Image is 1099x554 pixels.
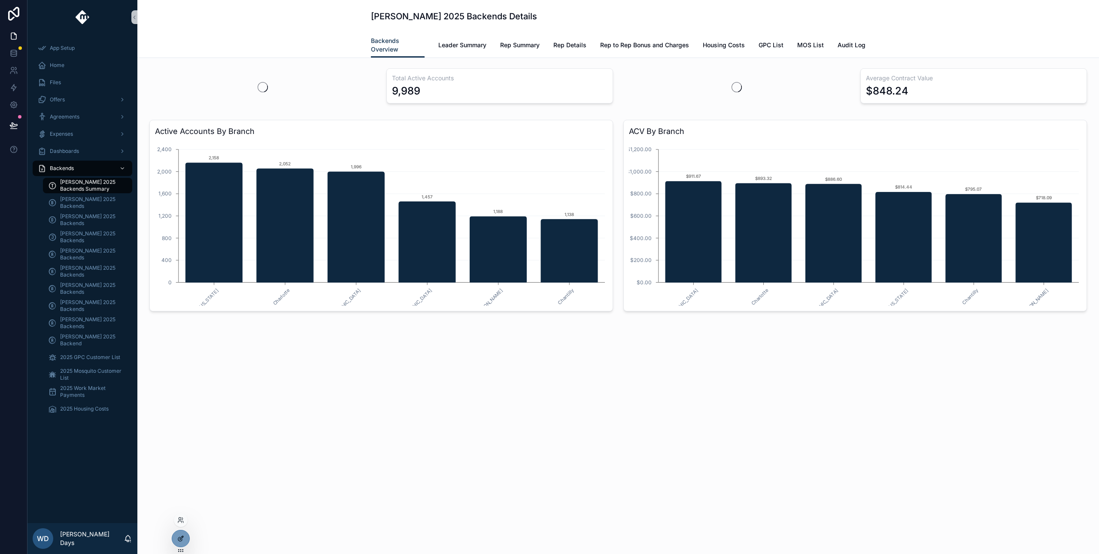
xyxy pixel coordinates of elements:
a: Offers [33,92,132,107]
span: [PERSON_NAME] 2025 Backend [60,333,124,347]
text: Chantilly [961,287,979,306]
a: Home [33,58,132,73]
h3: Average Contract Value [866,74,1081,82]
span: [PERSON_NAME] 2025 Backends [60,265,124,278]
a: GPC List [759,37,783,55]
span: [PERSON_NAME] 2025 Backends [60,282,124,295]
a: [PERSON_NAME] 2025 Backends [43,298,132,314]
h3: ACV By Branch [629,125,1081,137]
text: [US_STATE] [197,287,220,310]
span: [PERSON_NAME] 2025 Backends [60,230,124,244]
span: Audit Log [838,41,865,49]
span: Backends [50,165,74,172]
span: Leader Summary [438,41,486,49]
a: [PERSON_NAME] 2025 Backends [43,229,132,245]
a: Files [33,75,132,90]
a: [PERSON_NAME] 2025 Backends [43,315,132,331]
span: MOS List [797,41,824,49]
h1: [PERSON_NAME] 2025 Backends Details [371,10,537,22]
text: 2,052 [279,161,291,166]
tspan: $1,200.00 [627,146,652,152]
span: Backends Overview [371,37,425,54]
tspan: 1,200 [158,213,172,219]
span: App Setup [50,45,75,52]
a: Rep to Rep Bonus and Charges [600,37,689,55]
span: [PERSON_NAME] 2025 Backends [60,247,124,261]
a: [PERSON_NAME] 2025 Backends [43,212,132,228]
text: 1,457 [422,194,433,199]
span: [PERSON_NAME] 2025 Backends [60,196,124,210]
div: scrollable content [27,34,137,428]
a: [PERSON_NAME] 2025 Backends [43,195,132,210]
text: $814.44 [895,184,912,189]
span: [PERSON_NAME] 2025 Backends [60,299,124,313]
a: Agreements [33,109,132,125]
tspan: $600.00 [630,213,652,219]
a: App Setup [33,40,132,56]
a: Expenses [33,126,132,142]
text: Charlotte [750,287,769,307]
a: Rep Details [553,37,586,55]
a: 2025 GPC Customer List [43,350,132,365]
text: [PERSON_NAME] [1018,287,1050,319]
a: Rep Summary [500,37,540,55]
text: 1,996 [351,164,361,169]
span: 2025 Housing Costs [60,405,109,412]
span: WD [37,533,49,544]
h3: Active Accounts By Branch [155,125,607,137]
tspan: 0 [168,279,172,286]
a: [PERSON_NAME] 2025 Backends [43,247,132,262]
text: 1,138 [565,212,574,217]
p: [PERSON_NAME] Days [60,530,124,547]
span: Rep to Rep Bonus and Charges [600,41,689,49]
span: Expenses [50,131,73,137]
a: Dashboards [33,143,132,159]
div: $848.24 [866,84,908,98]
a: 2025 Mosquito Customer List [43,367,132,382]
div: 9,989 [392,84,420,98]
tspan: $0.00 [637,279,652,286]
span: Dashboards [50,148,79,155]
a: MOS List [797,37,824,55]
span: Offers [50,96,65,103]
tspan: 2,400 [157,146,172,152]
a: [PERSON_NAME] 2025 Backends [43,264,132,279]
span: Files [50,79,61,86]
span: [PERSON_NAME] 2025 Backends [60,316,124,330]
text: $795.07 [965,186,982,192]
a: 2025 Work Market Payments [43,384,132,399]
tspan: 400 [161,257,172,263]
span: Rep Summary [500,41,540,49]
text: $718.09 [1036,195,1052,200]
tspan: $1,000.00 [626,168,652,175]
span: GPC List [759,41,783,49]
tspan: $400.00 [630,235,652,241]
tspan: 2,000 [157,168,172,175]
span: [PERSON_NAME] 2025 Backends Summary [60,179,124,192]
tspan: $800.00 [630,190,652,197]
a: Leader Summary [438,37,486,55]
span: Home [50,62,64,69]
tspan: 800 [162,235,172,241]
h3: Total Active Accounts [392,74,607,82]
span: 2025 Mosquito Customer List [60,368,124,381]
span: Rep Details [553,41,586,49]
span: [PERSON_NAME] 2025 Backends [60,213,124,227]
a: [PERSON_NAME] 2025 Backends Summary [43,178,132,193]
text: Charlotte [272,287,291,307]
div: chart [155,141,607,306]
text: $893.32 [755,176,772,181]
text: [PERSON_NAME] [473,287,504,319]
span: 2025 Work Market Payments [60,385,124,399]
span: Housing Costs [703,41,745,49]
text: $886.60 [825,177,842,182]
a: [PERSON_NAME] 2025 Backends [43,281,132,296]
div: chart [629,141,1081,306]
span: Agreements [50,113,79,120]
img: App logo [76,10,90,24]
a: Backends Overview [371,33,425,58]
a: Backends [33,161,132,176]
text: $911.67 [686,174,701,179]
a: [PERSON_NAME] 2025 Backend [43,332,132,348]
a: Audit Log [838,37,865,55]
